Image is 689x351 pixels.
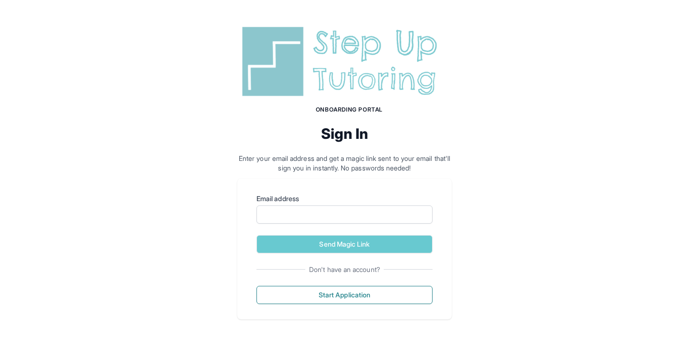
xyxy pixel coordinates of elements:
[256,235,433,253] button: Send Magic Link
[247,106,452,113] h1: Onboarding Portal
[305,265,384,274] span: Don't have an account?
[237,125,452,142] h2: Sign In
[256,286,433,304] button: Start Application
[237,23,452,100] img: Step Up Tutoring horizontal logo
[237,154,452,173] p: Enter your email address and get a magic link sent to your email that'll sign you in instantly. N...
[256,194,433,204] label: Email address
